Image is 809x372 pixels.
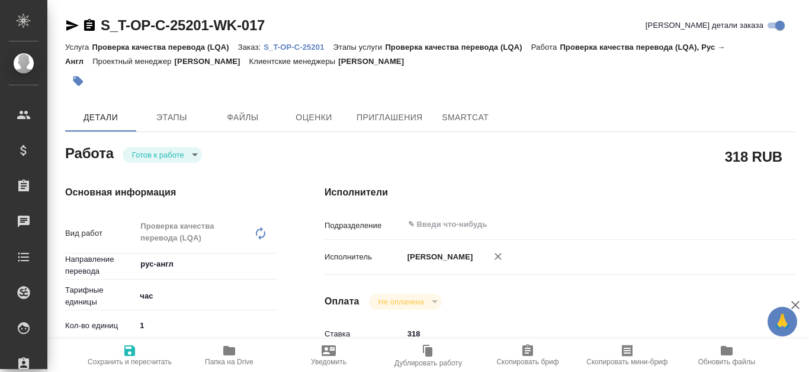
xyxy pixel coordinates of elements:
h2: Работа [65,142,114,163]
button: Сохранить и пересчитать [80,339,179,372]
p: [PERSON_NAME] [338,57,413,66]
button: 🙏 [768,307,797,336]
span: Файлы [214,110,271,125]
button: Скопировать ссылку [82,18,97,33]
p: Заказ: [238,43,264,52]
div: Готов к работе [369,294,442,310]
div: час [136,286,277,306]
h4: Основная информация [65,185,277,200]
input: ✎ Введи что-нибудь [407,217,714,232]
h4: Оплата [325,294,359,309]
h4: Исполнители [325,185,796,200]
span: Этапы [143,110,200,125]
a: S_T-OP-C-25201 [264,41,333,52]
h2: 318 RUB [725,146,782,166]
p: Тарифные единицы [65,284,136,308]
button: Скопировать мини-бриф [577,339,677,372]
button: Папка на Drive [179,339,279,372]
span: Обновить файлы [698,358,756,366]
button: Удалить исполнителя [485,243,511,270]
input: ✎ Введи что-нибудь [403,325,757,342]
button: Скопировать бриф [478,339,577,372]
p: Подразделение [325,220,403,232]
button: Добавить тэг [65,68,91,94]
span: Уведомить [311,358,346,366]
p: Проектный менеджер [92,57,174,66]
p: Кол-во единиц [65,320,136,332]
span: [PERSON_NAME] детали заказа [646,20,763,31]
a: S_T-OP-C-25201-WK-017 [101,17,265,33]
span: Приглашения [357,110,423,125]
span: Дублировать работу [394,359,462,367]
span: 🙏 [772,309,792,334]
p: Услуга [65,43,92,52]
p: Клиентские менеджеры [249,57,339,66]
button: Готов к работе [129,150,188,160]
p: Вид работ [65,227,136,239]
button: Дублировать работу [378,339,478,372]
p: Проверка качества перевода (LQA) [385,43,531,52]
button: Обновить файлы [677,339,776,372]
p: Направление перевода [65,254,136,277]
p: Проверка качества перевода (LQA) [92,43,237,52]
span: SmartCat [437,110,494,125]
button: Уведомить [279,339,378,372]
button: Open [750,223,753,226]
span: Скопировать бриф [496,358,558,366]
p: Работа [531,43,560,52]
p: Ставка [325,328,403,340]
p: Исполнитель [325,251,403,263]
span: Папка на Drive [205,358,253,366]
button: Скопировать ссылку для ЯМессенджера [65,18,79,33]
button: Не оплачена [375,297,428,307]
input: ✎ Введи что-нибудь [136,317,277,334]
div: Готов к работе [123,147,202,163]
span: Детали [72,110,129,125]
span: Скопировать мини-бриф [586,358,667,366]
p: [PERSON_NAME] [175,57,249,66]
span: Оценки [285,110,342,125]
p: [PERSON_NAME] [403,251,473,263]
p: Этапы услуги [333,43,386,52]
p: S_T-OP-C-25201 [264,43,333,52]
span: Сохранить и пересчитать [88,358,172,366]
button: Open [271,263,273,265]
